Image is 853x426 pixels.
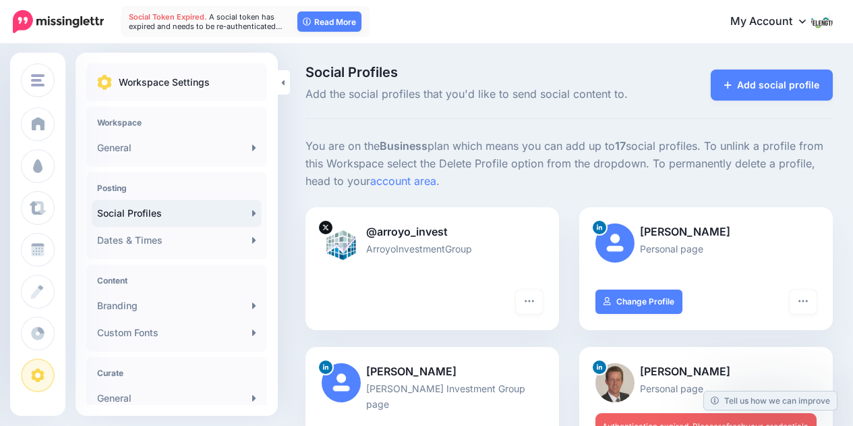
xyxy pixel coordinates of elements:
[615,139,626,153] b: 17
[322,363,361,402] img: user_default_image.png
[97,183,256,193] h4: Posting
[297,11,361,32] a: Read More
[595,363,635,402] img: 1517737332947-36648.png
[322,241,543,257] p: ArroyoInvestmentGroup
[595,381,817,396] p: Personal page
[595,223,635,263] img: user_default_image.png
[92,292,262,319] a: Branding
[92,227,262,254] a: Dates & Times
[305,86,650,103] span: Add the social profiles that you'd like to send social content to.
[13,10,104,33] img: Missinglettr
[717,5,833,38] a: My Account
[97,117,256,128] h4: Workspace
[595,363,817,381] p: [PERSON_NAME]
[595,241,817,257] p: Personal page
[305,65,650,79] span: Social Profiles
[322,381,543,412] p: [PERSON_NAME] Investment Group page
[119,74,210,90] p: Workspace Settings
[322,223,543,241] p: @arroyo_invest
[92,319,262,346] a: Custom Fonts
[92,200,262,227] a: Social Profiles
[595,223,817,241] p: [PERSON_NAME]
[97,275,256,286] h4: Content
[370,174,436,188] a: account area
[97,75,112,90] img: settings.png
[129,12,283,31] span: A social token has expired and needs to be re-authenticated…
[92,385,262,412] a: General
[711,70,833,101] a: Add social profile
[380,139,428,153] b: Business
[704,392,837,410] a: Tell us how we can improve
[595,290,682,314] a: Change Profile
[97,368,256,378] h4: Curate
[129,12,207,22] span: Social Token Expired.
[322,363,543,381] p: [PERSON_NAME]
[31,74,45,86] img: menu.png
[92,134,262,161] a: General
[322,223,361,263] img: iz4qXpx1-30350.jpg
[305,138,833,190] p: You are on the plan which means you can add up to social profiles. To unlink a profile from this ...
